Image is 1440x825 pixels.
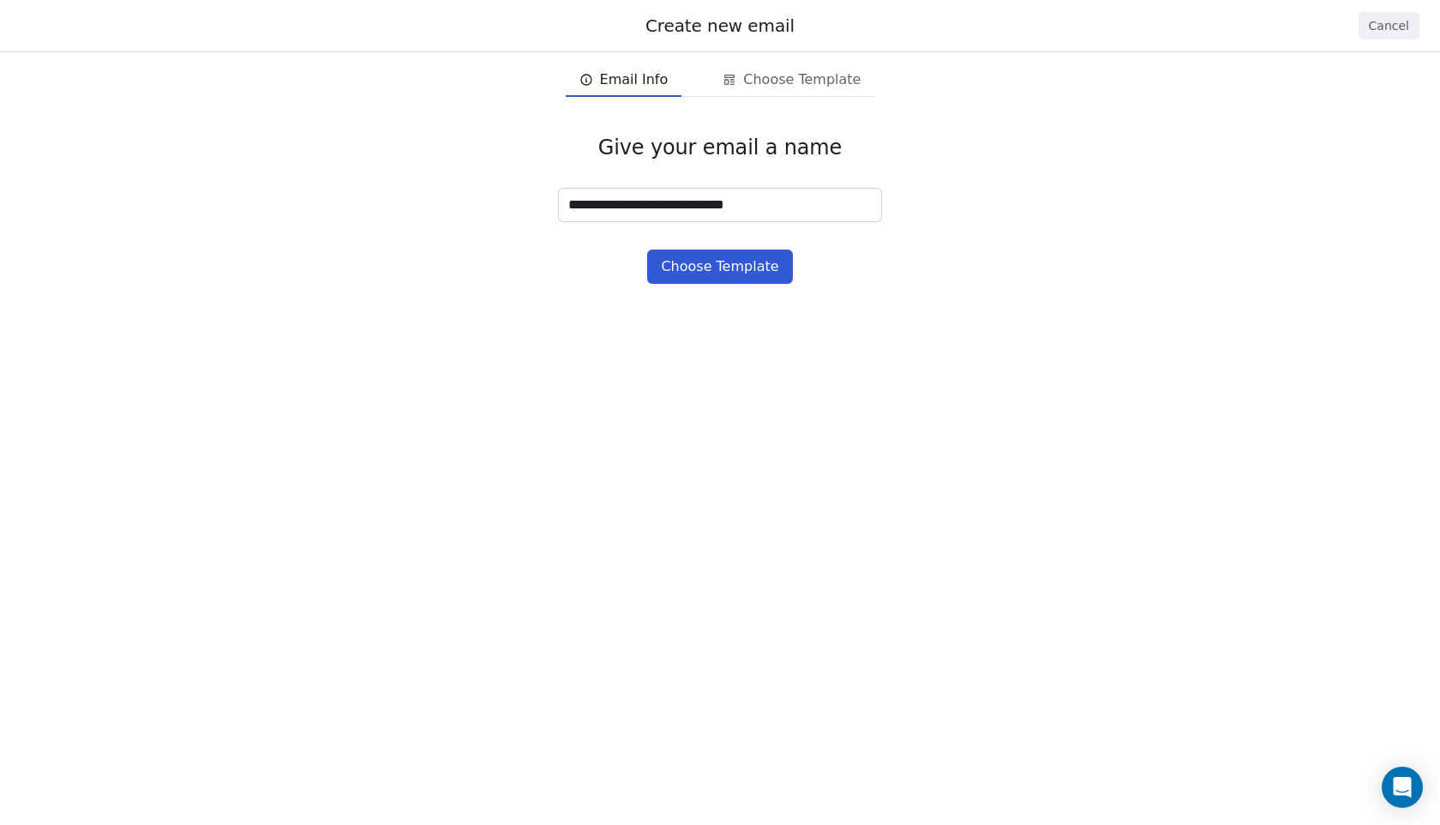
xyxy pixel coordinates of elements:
span: Give your email a name [598,135,842,160]
div: Create new email [21,14,1419,38]
span: Choose Template [743,69,861,90]
div: Open Intercom Messenger [1382,767,1423,808]
div: email creation steps [566,63,875,97]
span: Email Info [600,69,669,90]
button: Choose Template [647,250,792,284]
button: Cancel [1359,12,1419,39]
